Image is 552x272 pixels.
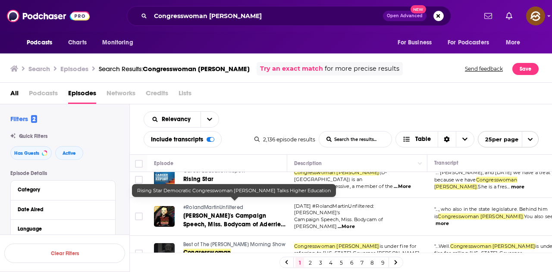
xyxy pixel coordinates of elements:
span: Credits [146,86,168,104]
button: Open AdvancedNew [383,11,427,21]
span: ...More [338,223,355,230]
span: Congresswoman [PERSON_NAME] [183,249,231,265]
span: #RolandMartinUnfiltered [183,204,243,210]
div: Date Aired [18,206,103,213]
span: New [411,5,426,13]
a: 9 [378,257,387,268]
span: Relevancy [162,116,194,122]
p: Episode Details [10,170,116,176]
h3: Search [28,65,50,73]
a: Show notifications dropdown [502,9,516,23]
span: Rising Star Democratic Congresswoman [PERSON_NAME] Talks Higher Education [137,188,331,194]
div: Episode [154,158,173,169]
span: More [506,37,521,49]
a: "... [PERSON_NAME], and [DATE] we have a treat because we haveCongresswoman [PERSON_NAME].She is ... [434,169,550,190]
a: 8 [368,257,376,268]
a: Episodes [68,86,96,104]
span: [DATE] #RolandMartinUnfiltered: [PERSON_NAME]'s [294,203,374,216]
a: 6 [347,257,356,268]
div: Category [18,187,103,193]
span: 25 per page [478,133,518,146]
div: Language [18,226,103,232]
span: Podcasts [29,86,58,104]
span: Congresswoman [PERSON_NAME] [450,243,536,249]
h3: Episodes [60,65,88,73]
span: Has Guests [14,151,39,156]
a: All [10,86,19,104]
span: ..., who also in the state legislature. Behind him is [434,206,548,219]
a: 5 [337,257,345,268]
a: Best of The [PERSON_NAME] Morning Show [183,241,286,249]
span: Congresswoman [PERSON_NAME] [143,65,250,73]
button: Choose View [395,131,474,147]
button: Has Guests [10,146,52,160]
button: Clear Filters [4,244,125,263]
span: Congresswoman [PERSON_NAME] [294,169,379,175]
span: referring to [US_STATE] Governor [PERSON_NAME] as [294,250,420,263]
button: open menu [478,131,539,147]
span: Toggle select row [135,250,143,257]
span: Open Advanced [387,14,423,18]
a: 4 [326,257,335,268]
a: Charts [63,34,92,51]
div: Sort Direction [438,131,456,147]
a: #RolandMartinUnfiltered [183,204,286,212]
span: Lists [179,86,191,104]
button: open menu [500,34,531,51]
a: [PERSON_NAME]'s Campaign Speech, Miss. Bodycam of Aderrien [PERSON_NAME] Shooting, [GEOGRAPHIC_DA... [183,212,286,229]
span: ... [PERSON_NAME], and [DATE] we have a treat because we have [434,169,550,183]
div: Description [294,158,322,169]
span: Career Education Report [183,168,245,174]
span: is under fire for [379,243,417,249]
a: 2 [306,257,314,268]
span: Active [63,151,76,156]
a: Congresswoman [PERSON_NAME]Under Fire - [DATE] [183,248,286,266]
button: Active [55,146,83,160]
h2: Filters [10,115,37,123]
img: Podchaser - Follow, Share and Rate Podcasts [7,8,90,24]
span: Quick Filters [19,133,47,139]
span: Toggle select row [135,176,143,184]
span: ...Well. [436,243,450,249]
button: more [511,183,524,191]
button: open menu [96,34,144,51]
span: Campaign Speech, Miss. Bodycam of [PERSON_NAME] [294,216,383,229]
div: Transcript [434,155,458,168]
a: Show notifications dropdown [481,9,496,23]
a: Search Results:Congresswoman [PERSON_NAME] [99,65,250,73]
span: Best of The [PERSON_NAME] Morning Show [183,241,286,247]
button: Show profile menu [526,6,545,25]
span: ... [507,184,510,190]
span: Podcasts [27,37,52,49]
button: Language [18,223,108,234]
button: open menu [144,116,201,122]
span: For Podcasters [448,37,489,49]
span: Networks [107,86,135,104]
h2: Choose List sort [144,111,219,128]
div: 2,136 episode results [254,136,315,143]
div: Search Results: [99,65,250,73]
button: open menu [442,34,502,51]
span: For Business [398,37,432,49]
a: Rising Star DemocraticCongresswoman [PERSON_NAME] [183,175,286,192]
div: Search podcasts, credits, & more... [127,6,451,26]
button: Save [512,63,539,75]
span: ...More [394,183,411,190]
button: Date Aired [18,204,108,215]
span: " [434,169,550,190]
button: Category [18,184,108,195]
button: open menu [21,34,63,51]
div: Transcript [434,158,458,168]
span: 2 [31,115,37,123]
div: Include transcripts [144,131,222,147]
button: open menu [201,112,219,127]
span: Congresswoman [PERSON_NAME] [294,243,379,249]
a: 7 [358,257,366,268]
span: Logged in as hey85204 [526,6,545,25]
span: Table [415,136,431,142]
button: open menu [392,34,442,51]
img: User Profile [526,6,545,25]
